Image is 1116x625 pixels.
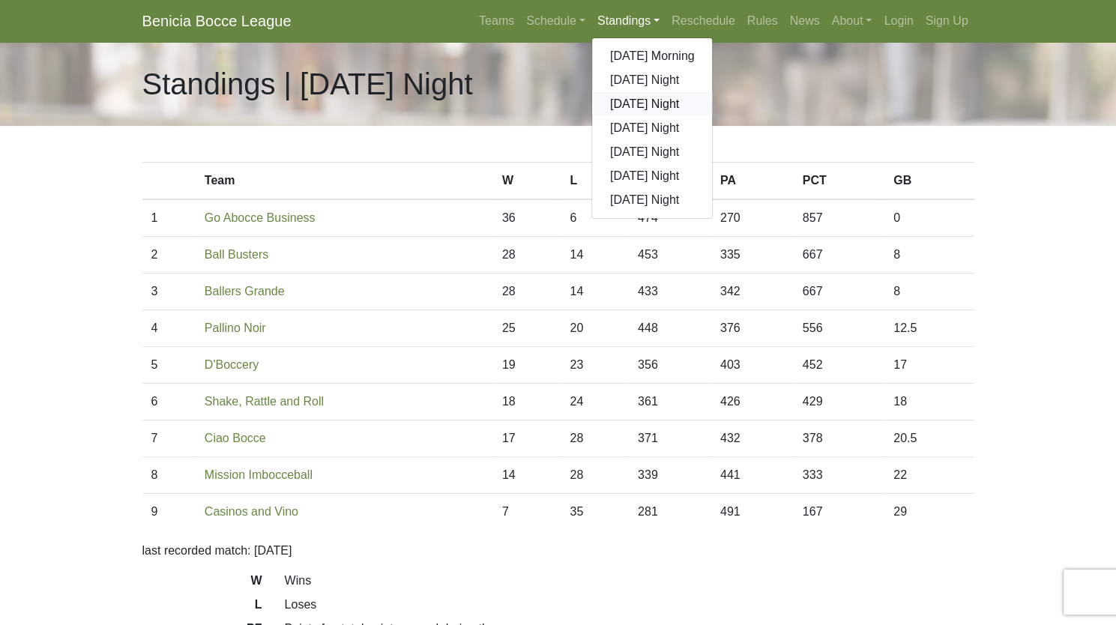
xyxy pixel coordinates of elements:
[493,237,561,274] td: 28
[561,163,629,200] th: L
[794,494,884,531] td: 167
[142,310,196,347] td: 4
[205,505,298,518] a: Casinos and Vino
[592,164,713,188] a: [DATE] Night
[561,494,629,531] td: 35
[884,347,974,384] td: 17
[142,494,196,531] td: 9
[711,237,794,274] td: 335
[274,596,986,614] dd: Loses
[629,494,711,531] td: 281
[561,420,629,457] td: 28
[711,420,794,457] td: 432
[884,420,974,457] td: 20.5
[794,384,884,420] td: 429
[561,274,629,310] td: 14
[711,274,794,310] td: 342
[142,274,196,310] td: 3
[205,468,313,481] a: Mission Imbocceball
[205,395,324,408] a: Shake, Rattle and Roll
[666,6,741,36] a: Reschedule
[592,116,713,140] a: [DATE] Night
[205,248,268,261] a: Ball Busters
[884,494,974,531] td: 29
[741,6,784,36] a: Rules
[591,6,666,36] a: Standings
[493,384,561,420] td: 18
[493,457,561,494] td: 14
[561,237,629,274] td: 14
[629,237,711,274] td: 453
[629,310,711,347] td: 448
[826,6,878,36] a: About
[493,274,561,310] td: 28
[784,6,826,36] a: News
[592,44,713,68] a: [DATE] Morning
[592,140,713,164] a: [DATE] Night
[142,199,196,237] td: 1
[794,163,884,200] th: PCT
[884,457,974,494] td: 22
[205,211,316,224] a: Go Abocce Business
[142,457,196,494] td: 8
[711,457,794,494] td: 441
[711,310,794,347] td: 376
[561,199,629,237] td: 6
[592,188,713,212] a: [DATE] Night
[131,596,274,620] dt: L
[520,6,591,36] a: Schedule
[142,542,974,560] p: last recorded match: [DATE]
[561,310,629,347] td: 20
[629,347,711,384] td: 356
[884,199,974,237] td: 0
[794,457,884,494] td: 333
[711,494,794,531] td: 491
[711,163,794,200] th: PA
[920,6,974,36] a: Sign Up
[274,572,986,590] dd: Wins
[794,310,884,347] td: 556
[493,199,561,237] td: 36
[205,432,266,444] a: Ciao Bocce
[711,347,794,384] td: 403
[561,384,629,420] td: 24
[794,199,884,237] td: 857
[884,237,974,274] td: 8
[142,6,292,36] a: Benicia Bocce League
[884,163,974,200] th: GB
[493,420,561,457] td: 17
[711,384,794,420] td: 426
[561,347,629,384] td: 23
[493,310,561,347] td: 25
[629,274,711,310] td: 433
[142,384,196,420] td: 6
[884,274,974,310] td: 8
[794,420,884,457] td: 378
[794,274,884,310] td: 667
[561,457,629,494] td: 28
[205,358,259,371] a: D'Boccery
[196,163,493,200] th: Team
[205,285,285,298] a: Ballers Grande
[205,321,266,334] a: Pallino Noir
[592,68,713,92] a: [DATE] Night
[591,37,714,219] div: Standings
[142,237,196,274] td: 2
[473,6,520,36] a: Teams
[884,384,974,420] td: 18
[142,420,196,457] td: 7
[794,347,884,384] td: 452
[131,572,274,596] dt: W
[142,347,196,384] td: 5
[592,92,713,116] a: [DATE] Night
[493,347,561,384] td: 19
[884,310,974,347] td: 12.5
[629,457,711,494] td: 339
[142,66,473,102] h1: Standings | [DATE] Night
[711,199,794,237] td: 270
[794,237,884,274] td: 667
[878,6,919,36] a: Login
[493,494,561,531] td: 7
[493,163,561,200] th: W
[629,384,711,420] td: 361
